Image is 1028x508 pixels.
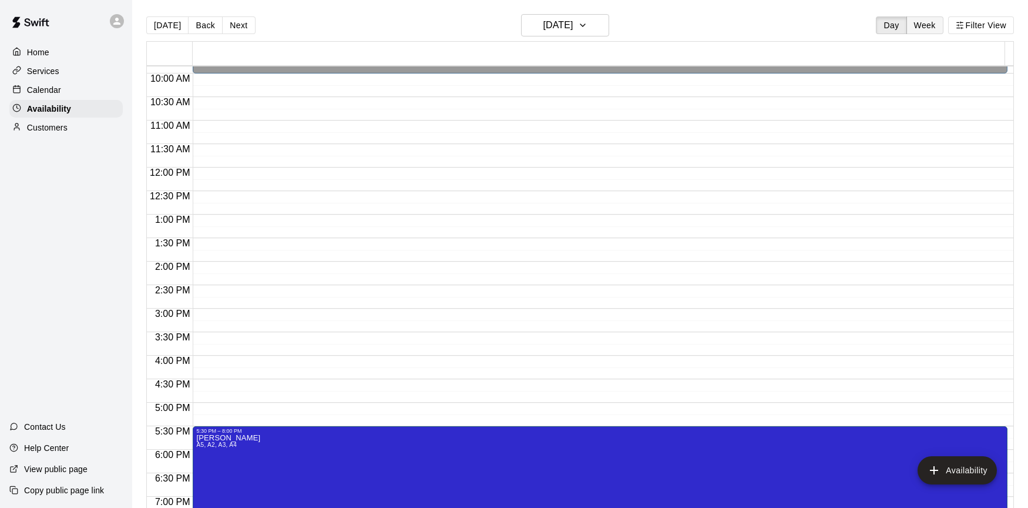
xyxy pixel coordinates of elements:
span: 4:00 PM [152,356,193,366]
span: 11:00 AM [147,121,193,131]
span: 1:00 PM [152,215,193,225]
h6: [DATE] [543,17,573,34]
a: Availability [9,100,123,118]
span: 2:00 PM [152,262,193,272]
button: Day [876,16,906,34]
span: 4:30 PM [152,379,193,389]
span: 10:00 AM [147,73,193,83]
span: 2:30 PM [152,285,193,295]
p: View public page [24,463,88,475]
button: [DATE] [146,16,189,34]
p: Copy public page link [24,484,104,496]
button: Filter View [948,16,1014,34]
a: Calendar [9,81,123,99]
span: 11:30 AM [147,144,193,154]
span: 12:30 PM [147,191,193,201]
span: 6:30 PM [152,473,193,483]
p: Home [27,46,49,58]
p: Contact Us [24,421,66,433]
button: [DATE] [521,14,609,36]
span: 5:30 PM [152,426,193,436]
a: Services [9,62,123,80]
button: add [918,456,997,484]
p: Customers [27,122,68,133]
button: Next [222,16,255,34]
p: Calendar [27,84,61,96]
span: 1:30 PM [152,238,193,248]
span: 3:00 PM [152,309,193,319]
span: 10:30 AM [147,97,193,107]
span: 5:00 PM [152,403,193,413]
span: 3:30 PM [152,332,193,342]
div: 5:30 PM – 8:00 PM [196,428,1004,434]
button: Back [188,16,223,34]
span: A5, A2, A3, A4 [196,442,237,448]
a: Customers [9,119,123,136]
button: Week [906,16,943,34]
span: 7:00 PM [152,497,193,507]
p: Help Center [24,442,69,454]
p: Services [27,65,59,77]
p: Availability [27,103,71,115]
a: Home [9,44,123,61]
span: 6:00 PM [152,450,193,460]
span: 12:00 PM [147,168,193,178]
